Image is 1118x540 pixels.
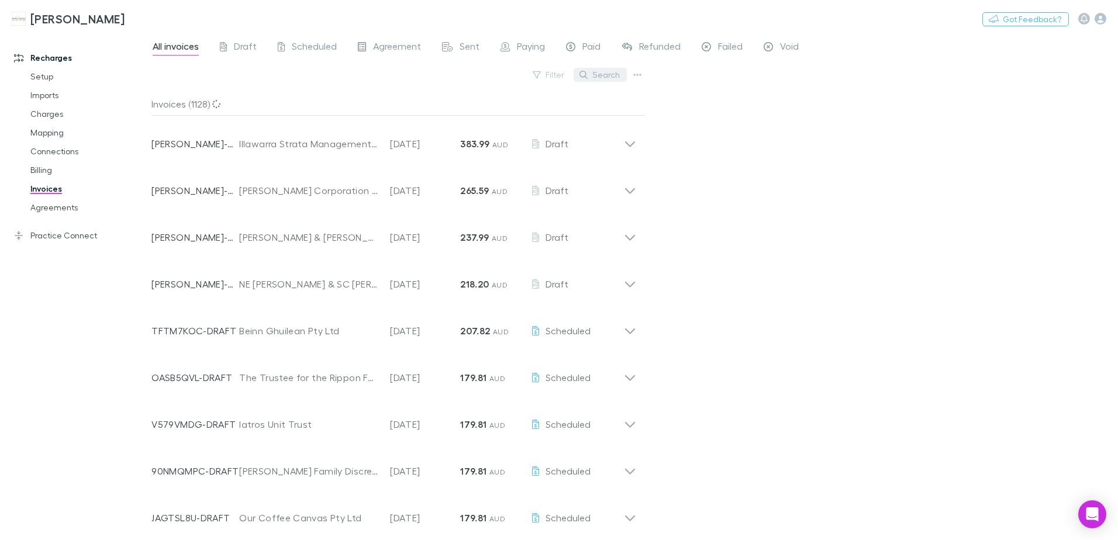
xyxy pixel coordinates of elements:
[151,277,239,291] p: [PERSON_NAME]-0069
[151,464,239,478] p: 90NMQMPC-DRAFT
[151,230,239,244] p: [PERSON_NAME]-0517
[239,417,378,431] div: Iatros Unit Trust
[460,40,479,56] span: Sent
[19,198,158,217] a: Agreements
[546,418,591,430] span: Scheduled
[151,511,239,525] p: JAGTSL8U-DRAFT
[492,140,508,149] span: AUD
[19,179,158,198] a: Invoices
[142,349,646,396] div: OASB5QVL-DRAFTThe Trustee for the Rippon Family Trust[DATE]179.81 AUDScheduled
[546,138,568,149] span: Draft
[19,161,158,179] a: Billing
[142,162,646,209] div: [PERSON_NAME]-0521[PERSON_NAME] Corporation Pty Ltd[DATE]265.59 AUDDraft
[718,40,743,56] span: Failed
[460,512,486,524] strong: 179.81
[239,371,378,385] div: The Trustee for the Rippon Family Trust
[151,137,239,151] p: [PERSON_NAME]-0182
[492,187,508,196] span: AUD
[390,184,460,198] p: [DATE]
[1078,500,1106,528] div: Open Intercom Messenger
[373,40,421,56] span: Agreement
[546,325,591,336] span: Scheduled
[546,231,568,243] span: Draft
[517,40,545,56] span: Paying
[527,68,571,82] button: Filter
[390,137,460,151] p: [DATE]
[30,12,125,26] h3: [PERSON_NAME]
[142,256,646,303] div: [PERSON_NAME]-0069NE [PERSON_NAME] & SC [PERSON_NAME][DATE]218.20 AUDDraft
[142,490,646,536] div: JAGTSL8U-DRAFTOur Coffee Canvas Pty Ltd[DATE]179.81 AUDScheduled
[5,5,132,33] a: [PERSON_NAME]
[151,324,239,338] p: TFTM7KOC-DRAFT
[239,184,378,198] div: [PERSON_NAME] Corporation Pty Ltd
[489,374,505,383] span: AUD
[390,324,460,338] p: [DATE]
[489,468,505,476] span: AUD
[460,325,490,337] strong: 207.82
[239,324,378,338] div: Beinn Ghuilean Pty Ltd
[982,12,1069,26] button: Got Feedback?
[390,464,460,478] p: [DATE]
[460,278,489,290] strong: 218.20
[292,40,337,56] span: Scheduled
[460,185,489,196] strong: 265.59
[12,12,26,26] img: Hales Douglass's Logo
[151,417,239,431] p: V579VMDG-DRAFT
[239,230,378,244] div: [PERSON_NAME] & [PERSON_NAME]
[19,67,158,86] a: Setup
[390,371,460,385] p: [DATE]
[492,234,508,243] span: AUD
[142,116,646,162] div: [PERSON_NAME]-0182Illawarra Strata Management Pty Ltd[DATE]383.99 AUDDraft
[489,514,505,523] span: AUD
[142,209,646,256] div: [PERSON_NAME]-0517[PERSON_NAME] & [PERSON_NAME][DATE]237.99 AUDDraft
[151,371,239,385] p: OASB5QVL-DRAFT
[153,40,199,56] span: All invoices
[19,142,158,161] a: Connections
[2,49,158,67] a: Recharges
[239,511,378,525] div: Our Coffee Canvas Pty Ltd
[2,226,158,245] a: Practice Connect
[460,418,486,430] strong: 179.81
[546,465,591,476] span: Scheduled
[390,417,460,431] p: [DATE]
[239,277,378,291] div: NE [PERSON_NAME] & SC [PERSON_NAME]
[546,512,591,523] span: Scheduled
[574,68,627,82] button: Search
[492,281,508,289] span: AUD
[390,277,460,291] p: [DATE]
[780,40,799,56] span: Void
[142,303,646,349] div: TFTM7KOC-DRAFTBeinn Ghuilean Pty Ltd[DATE]207.82 AUDScheduled
[239,464,378,478] div: [PERSON_NAME] Family Discretionary Trust
[460,465,486,477] strong: 179.81
[19,86,158,105] a: Imports
[19,123,158,142] a: Mapping
[19,105,158,123] a: Charges
[493,327,509,336] span: AUD
[546,278,568,289] span: Draft
[460,138,489,150] strong: 383.99
[489,421,505,430] span: AUD
[390,230,460,244] p: [DATE]
[142,443,646,490] div: 90NMQMPC-DRAFT[PERSON_NAME] Family Discretionary Trust[DATE]179.81 AUDScheduled
[151,184,239,198] p: [PERSON_NAME]-0521
[546,185,568,196] span: Draft
[460,372,486,383] strong: 179.81
[546,372,591,383] span: Scheduled
[390,511,460,525] p: [DATE]
[460,231,489,243] strong: 237.99
[639,40,681,56] span: Refunded
[142,396,646,443] div: V579VMDG-DRAFTIatros Unit Trust[DATE]179.81 AUDScheduled
[239,137,378,151] div: Illawarra Strata Management Pty Ltd
[582,40,601,56] span: Paid
[234,40,257,56] span: Draft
